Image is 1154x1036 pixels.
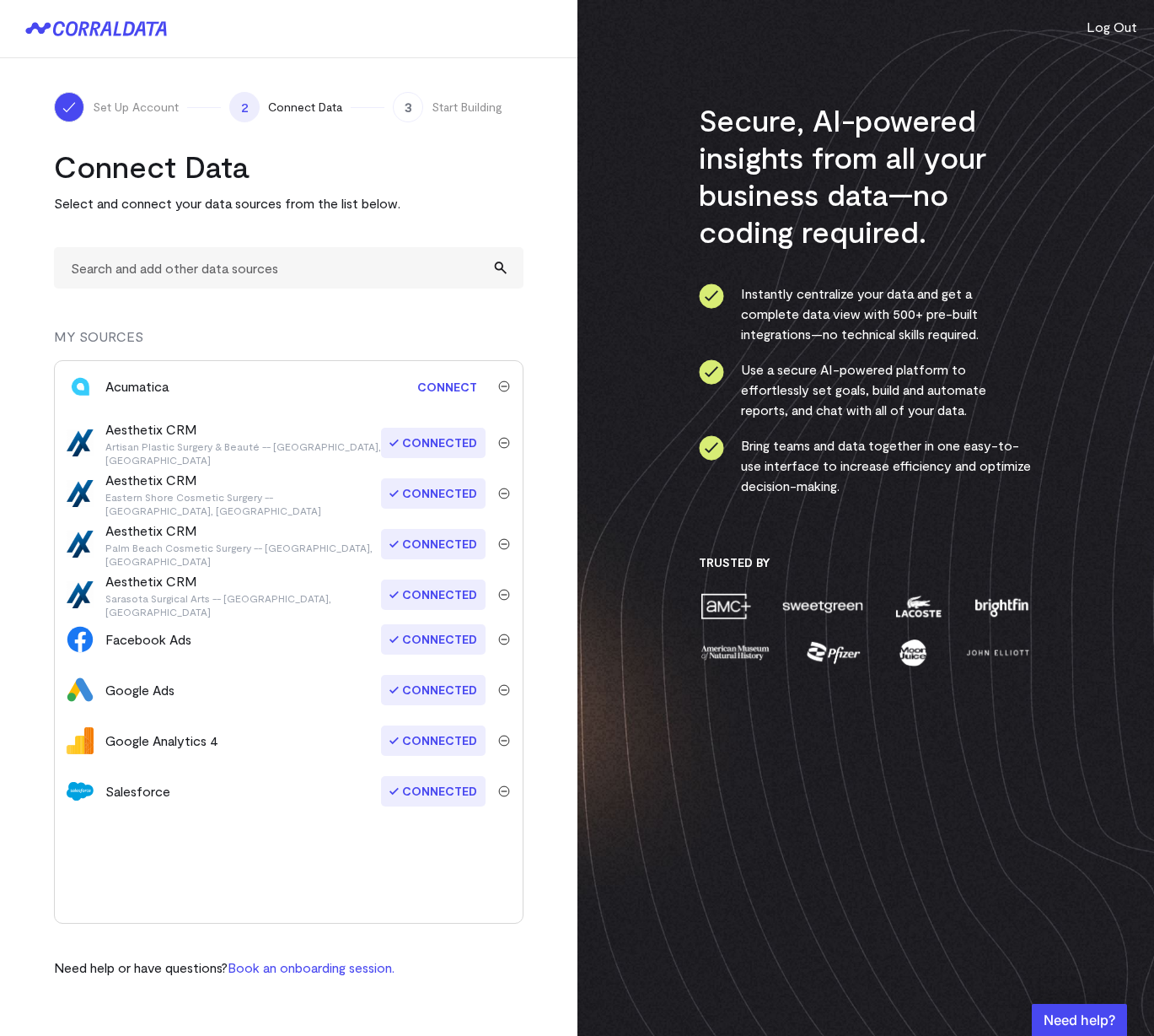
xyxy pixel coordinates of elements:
img: sweetgreen-1d1fb32c.png [781,591,865,621]
span: Connected [381,624,486,655]
li: Use a secure AI-powered platform to effortlessly set goals, build and automate reports, and chat ... [699,359,1032,420]
span: Connected [381,675,486,705]
img: trash-40e54a27.svg [498,538,510,550]
span: Connected [381,580,486,610]
div: Salesforce [105,781,170,801]
img: john-elliott-25751c40.png [963,638,1032,667]
span: Connected [381,726,486,756]
p: Sarasota Surgical Arts -- [GEOGRAPHIC_DATA], [GEOGRAPHIC_DATA] [105,591,383,618]
span: Connected [381,776,486,807]
img: lacoste-7a6b0538.png [894,591,943,621]
div: Aesthetix CRM [105,470,383,517]
span: Connect Data [268,99,342,116]
h2: Connect Data [54,148,523,185]
img: facebook_ads-56946ca1.svg [67,626,94,653]
img: trash-40e54a27.svg [498,785,510,797]
img: amnh-5afada46.png [699,638,771,667]
img: aesthetix_crm-416afc8b.png [67,531,94,558]
div: Acumatica [105,376,169,397]
img: brightfin-a251e171.png [971,591,1032,621]
h3: Secure, AI-powered insights from all your business data—no coding required. [699,101,1032,250]
p: Need help or have questions? [54,958,395,978]
img: ico-check-circle-4b19435c.svg [699,359,724,385]
li: Instantly centralize your data and get a complete data view with 500+ pre-built integrations—no t... [699,283,1032,344]
span: 3 [393,92,423,122]
img: trash-40e54a27.svg [498,589,510,601]
span: Set Up Account [93,99,179,116]
span: 2 [229,92,260,122]
img: moon-juice-c312e729.png [896,638,930,667]
img: aesthetix_crm-416afc8b.png [67,429,94,456]
img: amc-0b11a8f1.png [699,591,753,621]
h3: Trusted By [699,555,1032,570]
div: Aesthetix CRM [105,521,383,568]
div: Aesthetix CRM [105,571,383,618]
img: aesthetix_crm-416afc8b.png [67,581,94,608]
span: Start Building [432,99,502,116]
img: trash-40e54a27.svg [498,735,510,747]
button: Log Out [1087,17,1137,37]
div: MY SOURCES [54,326,523,360]
img: google_analytics_4-4ee20295.svg [67,727,94,754]
img: ico-check-white-5ff98cb1.svg [61,99,78,116]
div: Facebook Ads [105,629,191,650]
input: Search and add other data sources [54,247,523,289]
span: Connected [381,529,486,559]
p: Select and connect your data sources from the list below. [54,193,523,213]
img: trash-40e54a27.svg [498,634,510,645]
img: acumatica-986c74c2.svg [67,373,94,400]
img: trash-40e54a27.svg [498,488,510,499]
a: Book an onboarding session. [228,959,395,975]
img: trash-40e54a27.svg [498,380,510,392]
p: Artisan Plastic Surgery & Beauté -- [GEOGRAPHIC_DATA], [GEOGRAPHIC_DATA] [105,440,383,467]
img: trash-40e54a27.svg [498,684,510,696]
p: Palm Beach Cosmetic Surgery -- [GEOGRAPHIC_DATA], [GEOGRAPHIC_DATA] [105,541,383,568]
span: Connected [381,478,486,509]
img: pfizer-e137f5fc.png [805,638,863,667]
p: Eastern Shore Cosmetic Surgery -- [GEOGRAPHIC_DATA], [GEOGRAPHIC_DATA] [105,490,383,517]
img: salesforce-aa4b4df5.svg [67,778,94,805]
img: ico-check-circle-4b19435c.svg [699,283,724,309]
a: Connect [409,371,486,402]
img: ico-check-circle-4b19435c.svg [699,435,724,461]
img: trash-40e54a27.svg [498,437,510,449]
span: Connected [381,428,486,458]
img: google_ads-c8121f33.png [67,677,94,704]
li: Bring teams and data together in one easy-to-use interface to increase efficiency and optimize de... [699,435,1032,496]
img: aesthetix_crm-416afc8b.png [67,480,94,507]
div: Google Ads [105,680,174,700]
div: Google Analytics 4 [105,731,218,751]
div: Aesthetix CRM [105,419,383,467]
